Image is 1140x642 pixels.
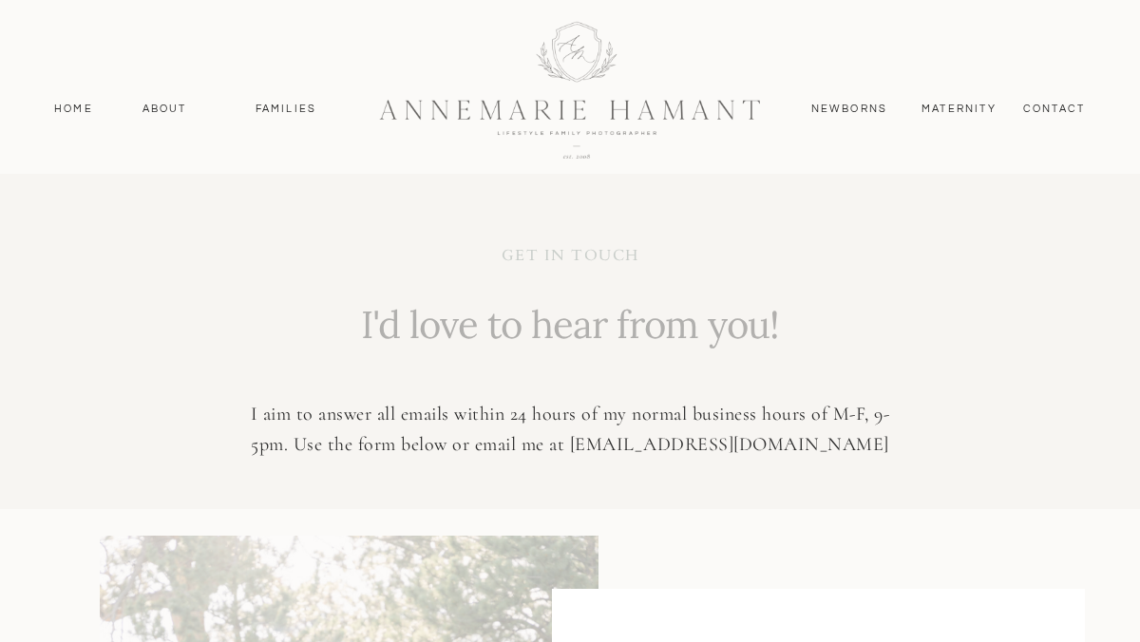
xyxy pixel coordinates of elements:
a: MAternity [921,101,995,118]
p: get in touch [363,245,778,272]
a: Families [243,101,329,118]
a: Newborns [804,101,895,118]
p: I'd love to hear from you! [356,298,784,370]
a: About [137,101,192,118]
p: I aim to answer all emails within 24 hours of my normal business hours of M-F, 9-5pm. Use the for... [233,399,907,461]
a: contact [1013,101,1095,118]
a: Home [46,101,102,118]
